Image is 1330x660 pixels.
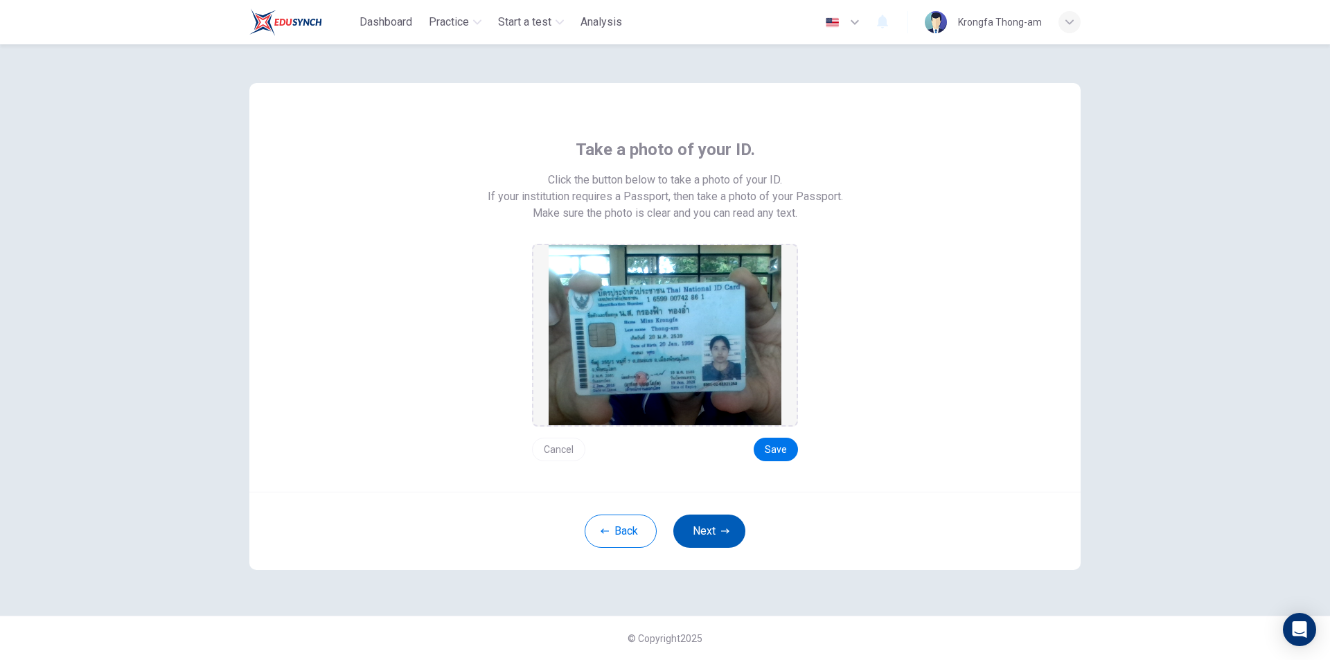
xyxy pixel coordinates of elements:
button: Practice [423,10,487,35]
img: Train Test logo [249,8,322,36]
span: Dashboard [360,14,412,30]
span: Analysis [580,14,622,30]
a: Train Test logo [249,8,354,36]
img: Profile picture [925,11,947,33]
button: Start a test [493,10,569,35]
img: en [824,17,841,28]
img: preview screemshot [549,245,781,425]
button: Analysis [575,10,628,35]
span: Start a test [498,14,551,30]
button: Back [585,515,657,548]
button: Cancel [532,438,585,461]
span: Take a photo of your ID. [576,139,755,161]
button: Dashboard [354,10,418,35]
div: Krongfa Thong-am [958,14,1042,30]
span: Practice [429,14,469,30]
span: Click the button below to take a photo of your ID. If your institution requires a Passport, then ... [488,172,843,205]
div: Open Intercom Messenger [1283,613,1316,646]
span: Make sure the photo is clear and you can read any text. [533,205,797,222]
span: © Copyright 2025 [628,633,702,644]
button: Next [673,515,745,548]
button: Save [754,438,798,461]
